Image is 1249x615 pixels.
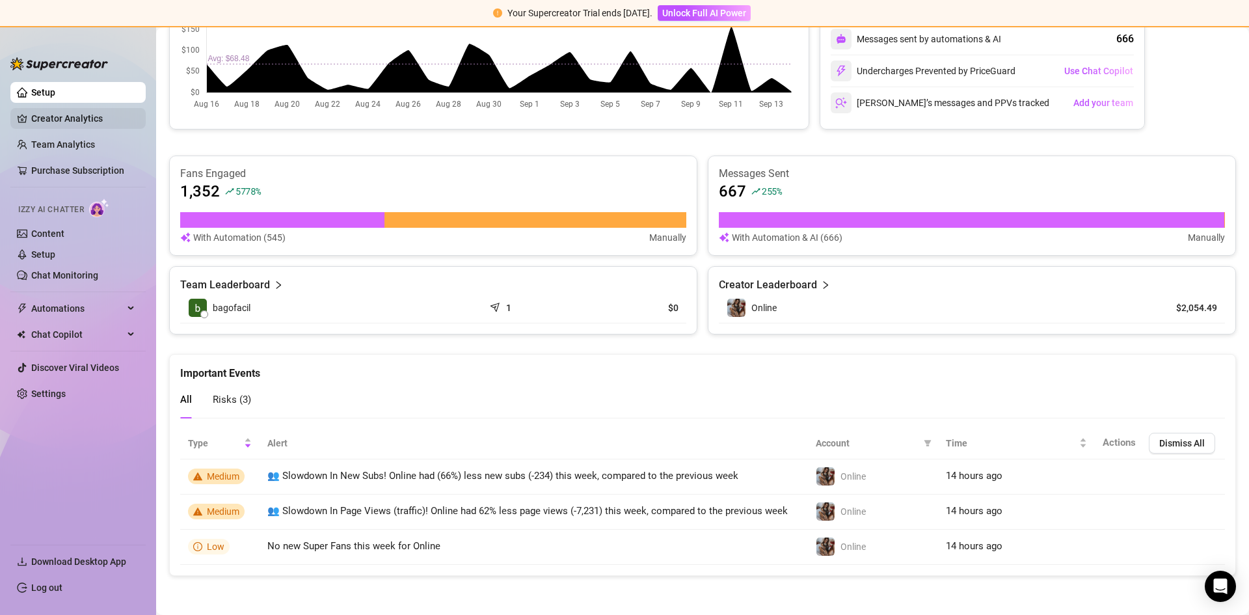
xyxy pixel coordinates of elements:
div: 666 [1116,31,1134,47]
span: rise [225,187,234,196]
a: Log out [31,582,62,593]
img: Online [727,299,745,317]
a: Unlock Full AI Power [658,8,751,18]
article: With Automation (545) [193,230,286,245]
div: Messages sent by automations & AI [831,29,1001,49]
img: svg%3e [180,230,191,245]
span: thunderbolt [17,303,27,314]
span: 👥 Slowdown In Page Views (traffic)! Online had 62% less page views (-7,231) this week, compared t... [267,505,788,517]
span: Account [816,436,919,450]
div: Undercharges Prevented by PriceGuard [831,61,1015,81]
a: Setup [31,87,55,98]
img: logo-BBDzfeDw.svg [10,57,108,70]
th: Alert [260,428,808,459]
span: Download Desktop App [31,556,126,567]
span: Izzy AI Chatter [18,204,84,216]
span: Online [751,303,777,313]
img: svg%3e [835,97,847,109]
span: download [17,556,27,567]
article: With Automation & AI (666) [732,230,842,245]
span: rise [751,187,760,196]
img: Online [816,467,835,485]
img: Online [816,538,835,556]
span: Type [188,436,241,450]
article: Creator Leaderboard [719,277,817,293]
img: Chat Copilot [17,330,25,339]
article: Manually [649,230,686,245]
img: AI Chatter [89,198,109,217]
article: 1,352 [180,181,220,202]
article: Fans Engaged [180,167,686,181]
article: Manually [1188,230,1225,245]
span: right [821,277,830,293]
a: Content [31,228,64,239]
span: right [274,277,283,293]
span: warning [193,507,202,516]
span: warning [193,472,202,481]
article: 667 [719,181,746,202]
span: Low [207,541,224,552]
a: Chat Monitoring [31,270,98,280]
a: Purchase Subscription [31,160,135,181]
th: Time [938,428,1095,459]
span: Add your team [1073,98,1133,108]
div: Important Events [180,355,1225,381]
span: bagofacil [213,301,250,315]
img: Online [816,502,835,521]
img: svg%3e [835,65,847,77]
span: Online [840,541,866,552]
span: filter [924,439,932,447]
span: Risks ( 3 ) [213,394,251,405]
article: $0 [593,301,678,314]
span: Medium [207,506,239,517]
span: Medium [207,471,239,482]
div: [PERSON_NAME]’s messages and PPVs tracked [831,92,1049,113]
img: svg%3e [836,34,846,44]
a: Creator Analytics [31,108,135,129]
article: Messages Sent [719,167,1225,181]
article: Team Leaderboard [180,277,270,293]
span: send [490,299,503,312]
button: Dismiss All [1149,433,1215,454]
span: 14 hours ago [946,470,1002,482]
button: Add your team [1073,92,1134,113]
a: Discover Viral Videos [31,362,119,373]
span: exclamation-circle [493,8,502,18]
span: 14 hours ago [946,540,1002,552]
a: Team Analytics [31,139,95,150]
span: Unlock Full AI Power [662,8,746,18]
article: 1 [506,301,511,314]
span: 👥 Slowdown In New Subs! Online had (66%) less new subs (-234) this week, compared to the previous... [267,470,738,482]
span: Online [840,506,866,517]
button: Use Chat Copilot [1064,61,1134,81]
span: Time [946,436,1077,450]
span: 14 hours ago [946,505,1002,517]
a: Setup [31,249,55,260]
span: Automations [31,298,124,319]
article: $2,054.49 [1158,301,1217,314]
span: Chat Copilot [31,324,124,345]
span: 255 % [762,185,782,197]
span: No new Super Fans this week for Online [267,540,440,552]
span: Your Supercreator Trial ends [DATE]. [507,8,652,18]
div: Open Intercom Messenger [1205,571,1236,602]
span: Actions [1103,437,1136,448]
span: 5778 % [235,185,261,197]
span: filter [921,433,934,453]
span: Online [840,471,866,482]
img: bagofacil [189,299,207,317]
span: Dismiss All [1159,438,1205,448]
button: Unlock Full AI Power [658,5,751,21]
img: svg%3e [719,230,729,245]
span: info-circle [193,542,202,551]
span: All [180,394,192,405]
a: Settings [31,389,66,399]
span: Use Chat Copilot [1064,66,1133,76]
th: Type [180,428,260,459]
